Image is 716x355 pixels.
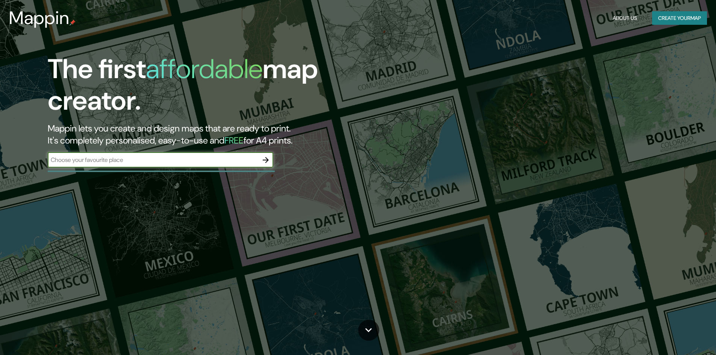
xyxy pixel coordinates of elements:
h3: Mappin [9,8,70,29]
h2: Mappin lets you create and design maps that are ready to print. It's completely personalised, eas... [48,122,406,147]
input: Choose your favourite place [48,156,258,164]
button: About Us [610,11,640,25]
button: Create yourmap [652,11,707,25]
h1: affordable [146,51,263,86]
img: mappin-pin [70,20,76,26]
h1: The first map creator. [48,53,406,122]
h5: FREE [224,134,244,146]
